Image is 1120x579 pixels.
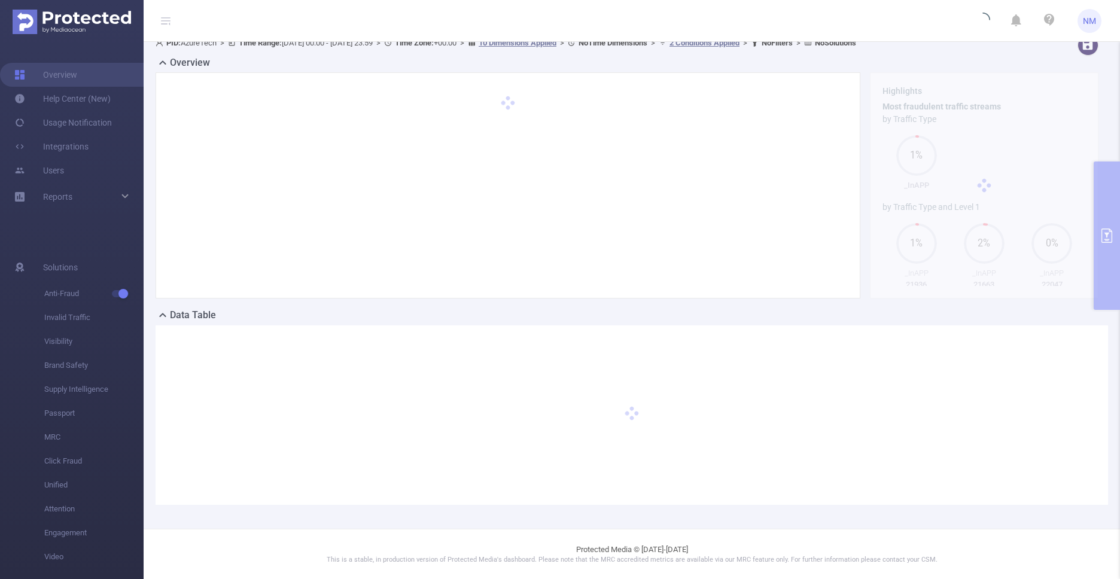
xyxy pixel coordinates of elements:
[14,111,112,135] a: Usage Notification
[14,63,77,87] a: Overview
[44,282,144,306] span: Anti-Fraud
[739,38,751,47] span: >
[14,135,89,159] a: Integrations
[373,38,384,47] span: >
[156,38,856,47] span: AzureTech [DATE] 00:00 - [DATE] 23:59 +00:00
[44,521,144,545] span: Engagement
[174,555,1090,565] p: This is a stable, in production version of Protected Media's dashboard. Please note that the MRC ...
[217,38,228,47] span: >
[44,377,144,401] span: Supply Intelligence
[156,39,166,47] i: icon: user
[395,38,434,47] b: Time Zone:
[793,38,804,47] span: >
[44,354,144,377] span: Brand Safety
[976,13,990,29] i: icon: loading
[170,56,210,70] h2: Overview
[43,185,72,209] a: Reports
[762,38,793,47] b: No Filters
[14,159,64,182] a: Users
[479,38,556,47] u: 10 Dimensions Applied
[44,306,144,330] span: Invalid Traffic
[166,38,181,47] b: PID:
[1083,9,1096,33] span: NM
[44,330,144,354] span: Visibility
[239,38,282,47] b: Time Range:
[456,38,468,47] span: >
[44,401,144,425] span: Passport
[44,473,144,497] span: Unified
[669,38,739,47] u: 2 Conditions Applied
[170,308,216,322] h2: Data Table
[44,545,144,569] span: Video
[43,255,78,279] span: Solutions
[815,38,856,47] b: No Solutions
[43,192,72,202] span: Reports
[44,449,144,473] span: Click Fraud
[14,87,111,111] a: Help Center (New)
[556,38,568,47] span: >
[44,425,144,449] span: MRC
[44,497,144,521] span: Attention
[579,38,647,47] b: No Time Dimensions
[647,38,659,47] span: >
[13,10,131,34] img: Protected Media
